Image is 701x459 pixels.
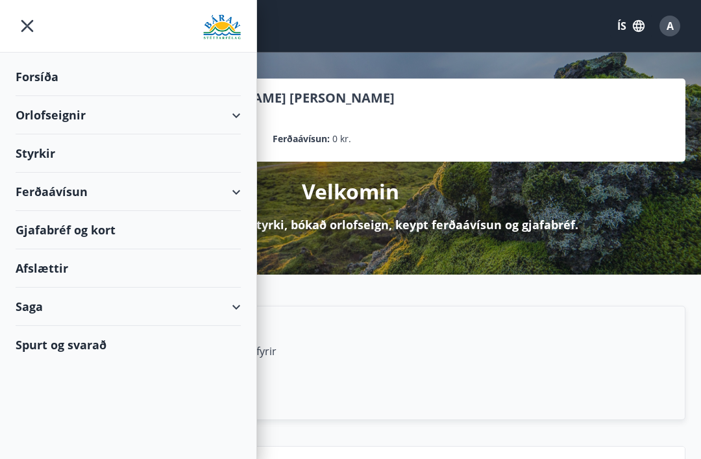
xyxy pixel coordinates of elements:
div: Saga [16,288,241,326]
p: Hér getur þú sótt um styrki, bókað orlofseign, keypt ferðaávísun og gjafabréf. [123,216,578,233]
span: 0 kr. [332,132,351,146]
div: Afslættir [16,249,241,288]
div: Styrkir [16,134,241,173]
div: Ferðaávísun [16,173,241,211]
img: union_logo [203,14,241,40]
button: A [654,10,685,42]
button: menu [16,14,39,38]
p: Velkomin [302,177,399,206]
div: Spurt og svarað [16,326,241,364]
div: Gjafabréf og kort [16,211,241,249]
div: Forsíða [16,58,241,96]
span: A [667,19,674,33]
div: Orlofseignir [16,96,241,134]
p: Ferðaávísun : [273,132,330,146]
button: ÍS [610,14,652,38]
